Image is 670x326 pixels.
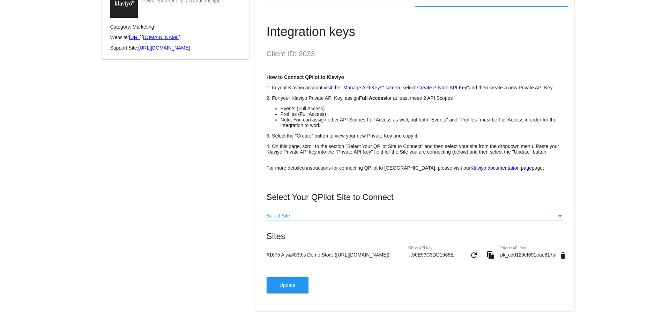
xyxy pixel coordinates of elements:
[500,252,556,258] input: Private API Key
[359,95,386,101] strong: Full Access
[129,35,181,40] a: [URL][DOMAIN_NAME]
[559,251,567,260] mat-icon: delete
[267,85,563,90] p: 1. In your Klaviyo account, , select and then create a new Private API Key.
[267,50,563,58] h2: Client ID: 2033
[267,143,563,155] p: 4. On this page, scroll to the section "Select Your QPilot Site to Connect" and then select your ...
[267,24,563,39] h1: Integration keys
[267,74,344,80] strong: How to Connect QPilot to Klaviyo
[281,106,563,111] li: Events (Full Access)
[110,35,241,40] p: Website:
[280,282,295,288] span: Update
[110,45,241,51] p: Support Site:
[486,251,495,259] mat-icon: file_copy
[267,192,563,202] mat-card-title: Select Your QPilot Site to Connect
[281,111,563,117] li: Profiles (Full Access)
[267,95,563,101] p: 2. For your Klaviyo Private API Key, assign for at least these 2 API Scopes
[408,252,464,258] input: QPilot API Key
[110,24,241,30] p: Category: Marketing
[281,117,563,128] li: Note: You can assign other API Scopes Full Access as well, but both "Events" and "Profiles" must ...
[267,160,563,171] p: For more detailed instructions for connecting QPilot to [GEOGRAPHIC_DATA], please visit our page.
[324,85,400,90] a: visit the "Manage API Keys" screen
[416,85,469,90] a: "Create Private API Key"
[470,251,478,259] mat-icon: refresh
[267,277,308,293] button: Update
[138,45,190,51] a: [URL][DOMAIN_NAME]
[470,165,532,171] a: Klaviyo documentation page
[267,133,563,139] p: 3. Select the "Create" button to view your new Private Key and copy it.
[267,231,563,241] mat-card-title: Sites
